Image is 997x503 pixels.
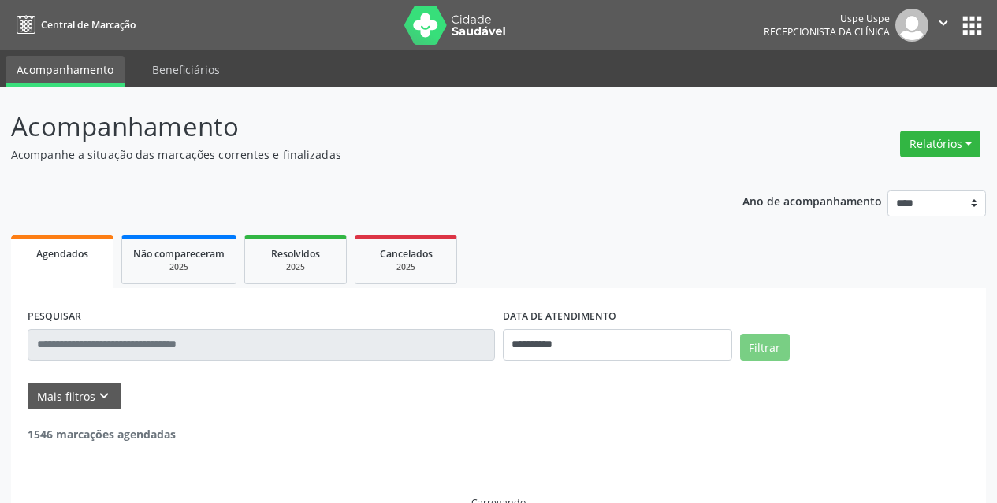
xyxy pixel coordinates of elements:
a: Beneficiários [141,56,231,83]
label: DATA DE ATENDIMENTO [503,305,616,329]
button: apps [958,12,986,39]
label: PESQUISAR [28,305,81,329]
a: Central de Marcação [11,12,136,38]
div: Uspe Uspe [764,12,890,25]
i: keyboard_arrow_down [95,387,113,405]
div: 2025 [366,261,445,273]
button:  [928,9,958,42]
span: Resolvidos [271,247,320,261]
span: Não compareceram [133,247,225,261]
a: Acompanhamento [6,56,125,87]
button: Filtrar [740,334,790,361]
p: Acompanhe a situação das marcações correntes e finalizadas [11,146,694,163]
p: Ano de acompanhamento [742,190,882,210]
p: Acompanhamento [11,107,694,146]
button: Mais filtroskeyboard_arrow_down [28,383,121,410]
span: Central de Marcação [41,18,136,31]
span: Agendados [36,247,88,261]
i:  [935,14,952,31]
button: Relatórios [900,131,980,157]
strong: 1546 marcações agendadas [28,427,176,442]
img: img [895,9,928,42]
span: Cancelados [380,247,433,261]
div: 2025 [133,261,225,273]
div: 2025 [256,261,335,273]
span: Recepcionista da clínica [764,25,890,39]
